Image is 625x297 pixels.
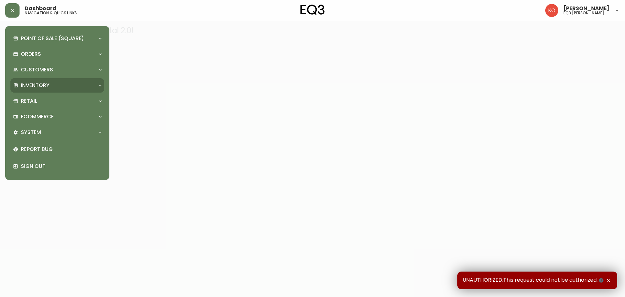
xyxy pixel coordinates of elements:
[10,31,104,46] div: Point of Sale (Square)
[21,163,102,170] p: Sign Out
[21,146,102,153] p: Report Bug
[21,97,37,105] p: Retail
[300,5,325,15] img: logo
[10,158,104,175] div: Sign Out
[21,113,54,120] p: Ecommerce
[10,125,104,140] div: System
[545,4,558,17] img: 9beb5e5239b23ed26e0d832b1b8f6f2a
[21,66,53,73] p: Customers
[10,47,104,61] div: Orders
[25,6,56,11] span: Dashboard
[10,63,104,77] div: Customers
[10,78,104,93] div: Inventory
[21,82,49,89] p: Inventory
[21,51,41,58] p: Orders
[10,110,104,124] div: Ecommerce
[10,94,104,108] div: Retail
[21,35,84,42] p: Point of Sale (Square)
[563,11,604,15] h5: eq3 [PERSON_NAME]
[25,11,77,15] h5: navigation & quick links
[10,141,104,158] div: Report Bug
[463,277,605,284] span: UNAUTHORIZED:This request could not be authorized.
[21,129,41,136] p: System
[563,6,609,11] span: [PERSON_NAME]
